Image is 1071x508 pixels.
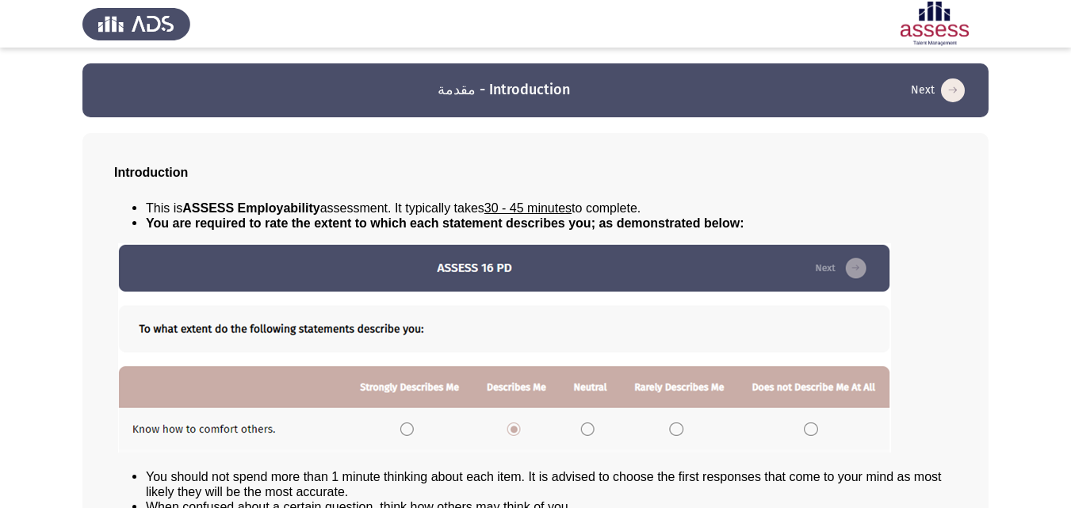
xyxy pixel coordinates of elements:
[438,80,570,100] h3: مقدمة - Introduction
[82,2,190,46] img: Assess Talent Management logo
[146,470,942,498] span: You should not spend more than 1 minute thinking about each item. It is advised to choose the fir...
[881,2,989,46] img: Assessment logo of ASSESS Employability - EBI
[146,216,744,230] span: You are required to rate the extent to which each statement describes you; as demonstrated below:
[182,201,319,215] b: ASSESS Employability
[114,166,188,179] span: Introduction
[484,201,572,215] u: 30 - 45 minutes
[146,201,641,215] span: This is assessment. It typically takes to complete.
[906,78,970,103] button: load next page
